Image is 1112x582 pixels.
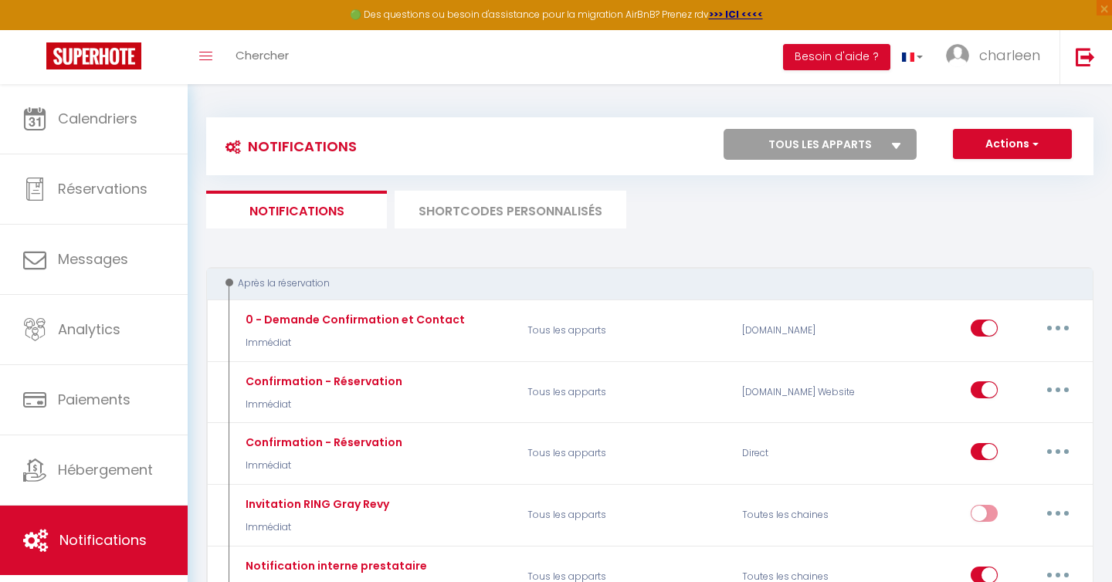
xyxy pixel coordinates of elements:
span: Chercher [236,47,289,63]
p: Immédiat [242,520,389,535]
p: Tous les apparts [517,493,732,538]
a: >>> ICI <<<< [709,8,763,21]
p: Tous les apparts [517,308,732,353]
span: Calendriers [58,109,137,128]
div: Direct [732,431,875,476]
p: Immédiat [242,336,465,350]
span: Paiements [58,390,131,409]
h3: Notifications [218,129,357,164]
span: Messages [58,249,128,269]
p: Immédiat [242,458,402,473]
button: Besoin d'aide ? [783,44,890,70]
div: Toutes les chaines [732,493,875,538]
div: 0 - Demande Confirmation et Contact [242,311,465,328]
div: [DOMAIN_NAME] [732,308,875,353]
img: logout [1076,47,1095,66]
span: Hébergement [58,460,153,479]
button: Actions [953,129,1072,160]
li: SHORTCODES PERSONNALISÉS [395,191,626,228]
div: Notification interne prestataire [242,557,427,574]
img: Super Booking [46,42,141,69]
div: Invitation RING Gray Revy [242,496,389,513]
div: [DOMAIN_NAME] Website [732,370,875,415]
a: ... charleen [934,30,1059,84]
span: Notifications [59,530,147,550]
span: Analytics [58,320,120,339]
p: Tous les apparts [517,370,732,415]
a: Chercher [224,30,300,84]
div: Après la réservation [221,276,1063,291]
p: Immédiat [242,398,402,412]
div: Confirmation - Réservation [242,373,402,390]
p: Tous les apparts [517,431,732,476]
img: ... [946,44,969,67]
span: Réservations [58,179,147,198]
div: Confirmation - Réservation [242,434,402,451]
li: Notifications [206,191,387,228]
span: charleen [979,46,1040,65]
